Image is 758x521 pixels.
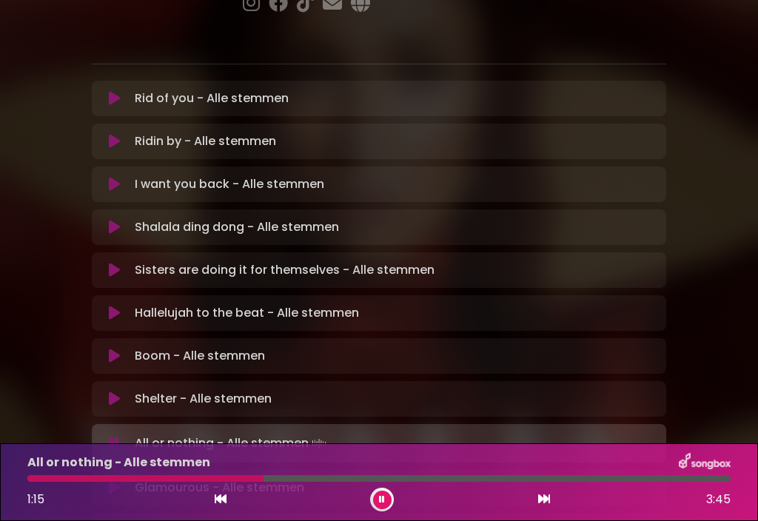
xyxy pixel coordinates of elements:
p: I want you back - Alle stemmen [135,175,324,193]
p: All or nothing - Alle stemmen [135,433,329,454]
p: Shelter - Alle stemmen [135,390,272,408]
p: Shalala ding dong - Alle stemmen [135,218,339,236]
p: Ridin by - Alle stemmen [135,132,276,150]
p: Rid of you - Alle stemmen [135,90,289,107]
p: All or nothing - Alle stemmen [27,454,210,471]
p: Boom - Alle stemmen [135,347,265,365]
p: Hallelujah to the beat - Alle stemmen [135,304,359,322]
p: Sisters are doing it for themselves - Alle stemmen [135,261,435,279]
img: songbox-logo-white.png [679,453,731,472]
img: waveform4.gif [309,433,329,454]
span: 1:15 [27,491,44,508]
span: 3:45 [706,491,731,508]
